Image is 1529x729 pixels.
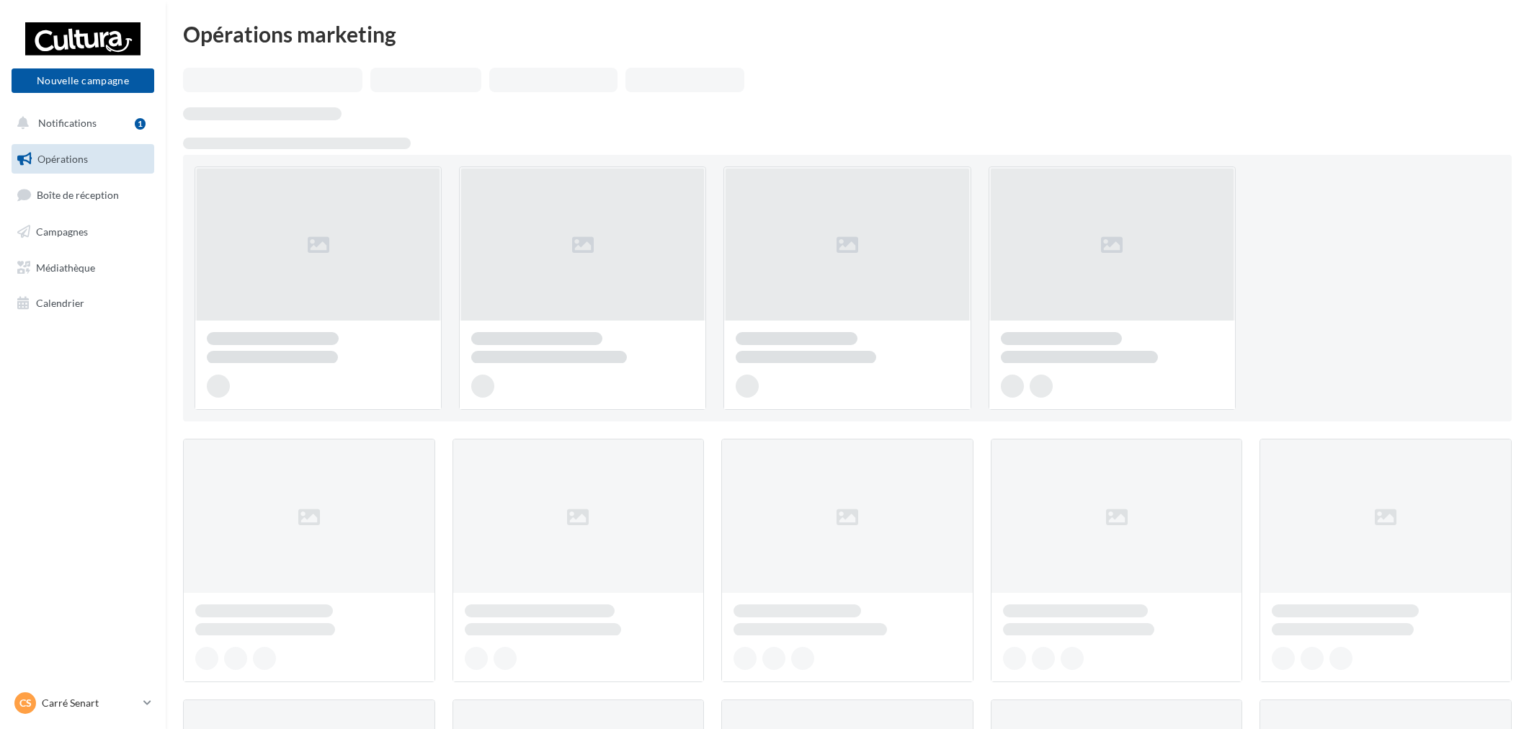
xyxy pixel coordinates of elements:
a: Campagnes [9,217,157,247]
span: CS [19,696,32,710]
span: Opérations [37,153,88,165]
p: Carré Senart [42,696,138,710]
div: 1 [135,118,146,130]
span: Notifications [38,117,97,129]
button: Nouvelle campagne [12,68,154,93]
a: Boîte de réception [9,179,157,210]
span: Médiathèque [36,261,95,273]
a: Opérations [9,144,157,174]
a: Médiathèque [9,253,157,283]
div: Opérations marketing [183,23,1512,45]
a: Calendrier [9,288,157,318]
span: Campagnes [36,225,88,238]
span: Boîte de réception [37,189,119,201]
button: Notifications 1 [9,108,151,138]
a: CS Carré Senart [12,689,154,717]
span: Calendrier [36,297,84,309]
